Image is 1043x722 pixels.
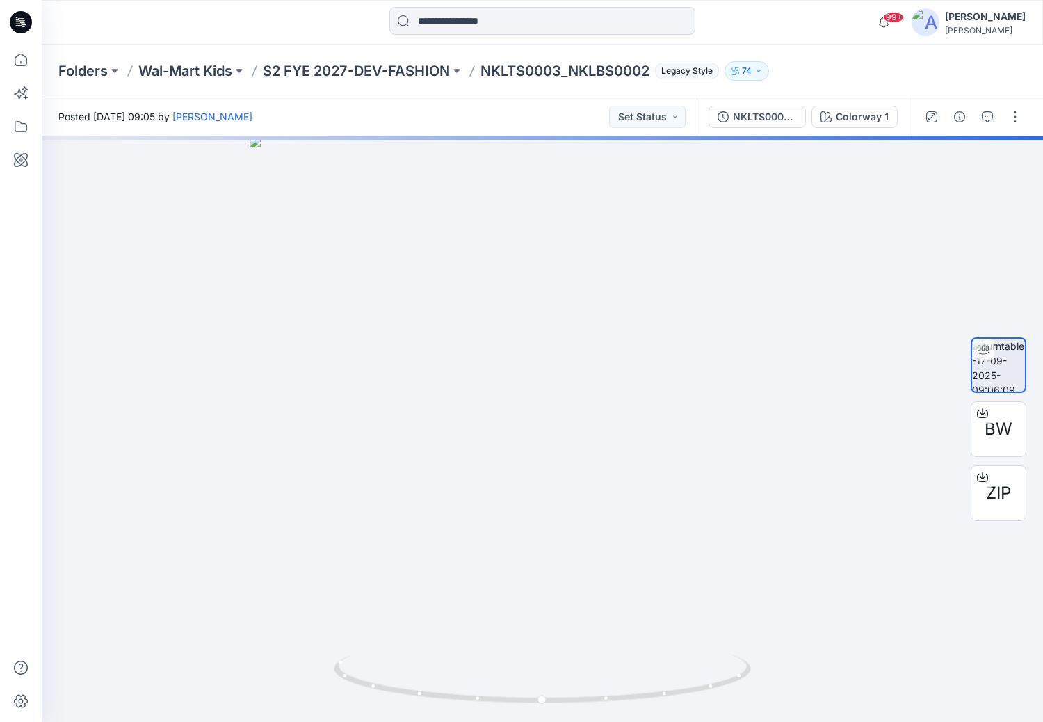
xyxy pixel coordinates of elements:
span: ZIP [986,481,1011,506]
img: avatar [912,8,939,36]
span: 99+ [883,12,904,23]
span: BW [985,417,1012,442]
p: 74 [742,63,752,79]
button: Legacy Style [649,61,719,81]
img: turntable-17-09-2025-09:06:09 [972,339,1025,392]
a: Folders [58,61,108,81]
button: Details [948,106,971,128]
p: NKLTS0003_NKLBS0002 [480,61,649,81]
button: Colorway 1 [811,106,898,128]
span: Legacy Style [655,63,719,79]
a: [PERSON_NAME] [172,111,252,122]
button: 74 [725,61,769,81]
div: NKLTS0003_NKLBS0002 [733,109,797,125]
button: NKLTS0003_NKLBS0002 [709,106,806,128]
div: [PERSON_NAME] [945,25,1026,35]
div: [PERSON_NAME] [945,8,1026,25]
span: Posted [DATE] 09:05 by [58,109,252,124]
a: Wal-Mart Kids [138,61,232,81]
div: Colorway 1 [836,109,889,125]
a: S2 FYE 2027-DEV-FASHION [263,61,450,81]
